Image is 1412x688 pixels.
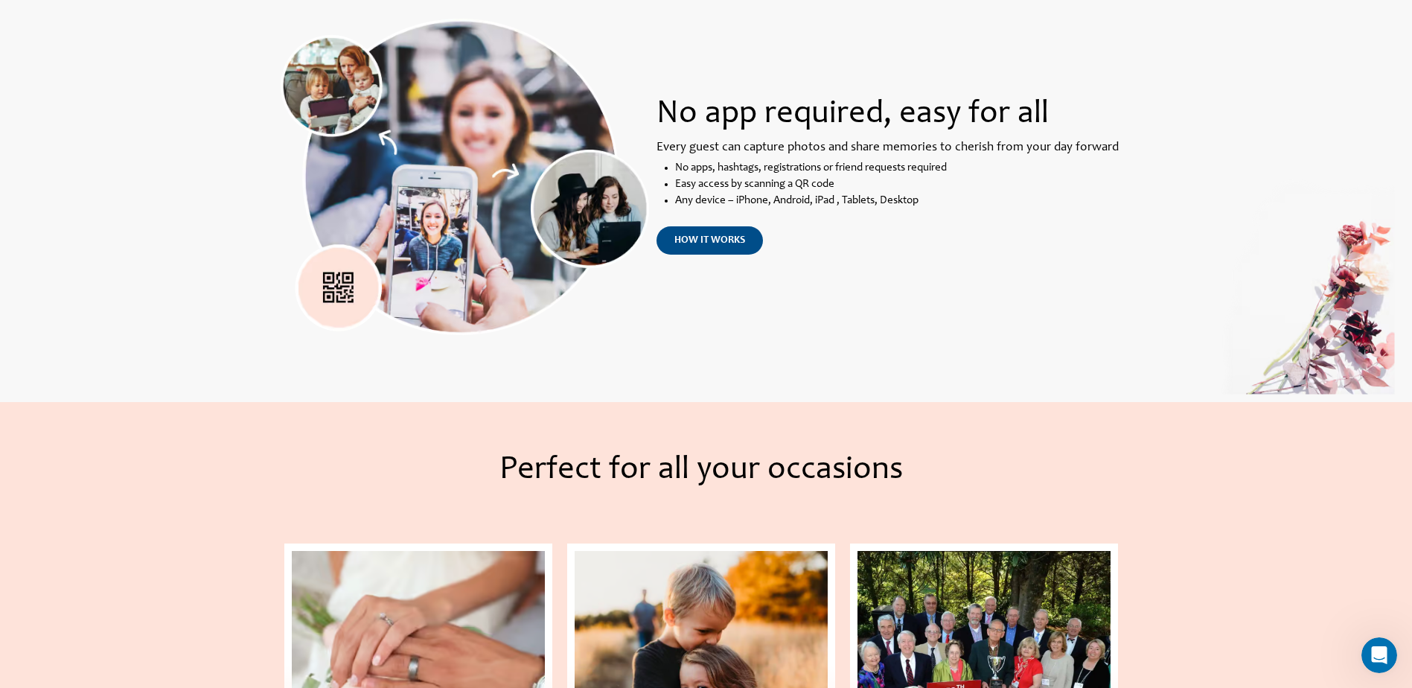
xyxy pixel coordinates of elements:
[657,98,1049,131] span: No app required, easy for all
[675,160,1122,176] li: No apps, hashtags, registrations or friend requests required
[657,226,763,255] a: how it works
[875,195,919,206] span: , Desktop
[220,450,1183,491] h2: Perfect for all your occasions
[675,193,1122,209] li: Any device – iPhone, Android, iPad , Tablets
[674,235,745,246] span: how it works
[281,19,649,335] img: easy_for_all | Live Photo Slideshow for Events | Create Free Events Album for Any Occasion
[1361,637,1397,673] iframe: Intercom live chat
[675,176,1122,193] li: Easy access by scanning a QR code
[1198,159,1396,395] img: easy_for_all_bg | Live Photo Slideshow for Events | Create Free Events Album for Any Occasion
[657,141,1122,154] label: Every guest can capture photos and share memories to cherish from your day forward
